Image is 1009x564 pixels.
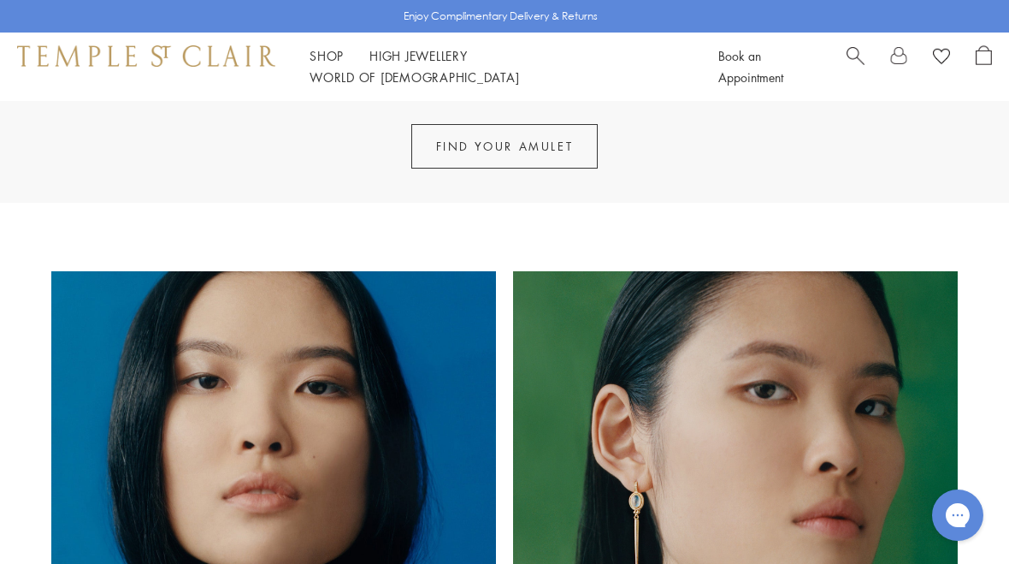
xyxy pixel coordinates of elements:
a: World of [DEMOGRAPHIC_DATA]World of [DEMOGRAPHIC_DATA] [310,68,519,86]
p: Enjoy Complimentary Delivery & Returns [404,8,598,25]
img: Temple St. Clair [17,45,275,66]
a: Open Shopping Bag [976,45,992,88]
a: FIND YOUR AMULET [411,124,599,169]
a: View Wishlist [933,45,950,71]
nav: Main navigation [310,45,680,88]
a: ShopShop [310,47,344,64]
a: High JewelleryHigh Jewellery [369,47,468,64]
a: Search [847,45,864,88]
iframe: Gorgias live chat messenger [923,484,992,547]
a: Book an Appointment [718,47,783,86]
